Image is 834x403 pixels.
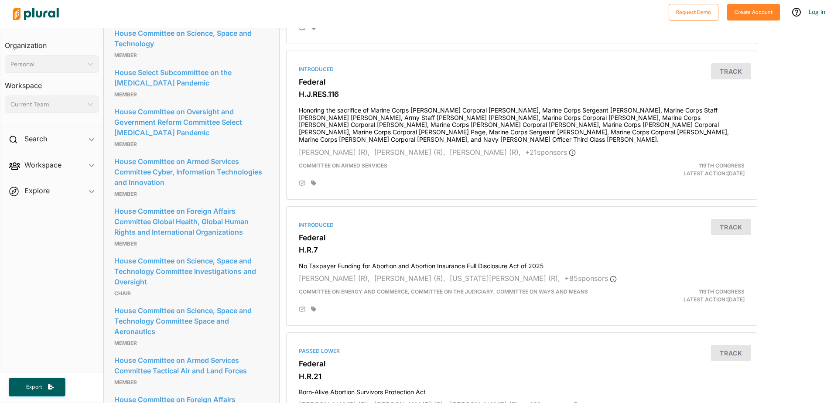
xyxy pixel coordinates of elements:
[299,148,370,157] span: [PERSON_NAME] (R),
[5,73,99,92] h3: Workspace
[299,288,588,295] span: Committee on Energy and Commerce, Committee on the Judiciary, Committee on Ways and Means
[114,189,269,199] p: Member
[311,180,316,186] div: Add tags
[299,246,745,254] h3: H.R.7
[598,162,751,178] div: Latest Action: [DATE]
[299,384,745,396] h4: Born-Alive Abortion Survivors Protection Act
[114,239,269,249] p: Member
[114,205,269,239] a: House Committee on Foreign Affairs Committee Global Health, Global Human Rights and International...
[114,354,269,377] a: House Committee on Armed Services Committee Tactical Air and Land Forces
[669,7,718,16] a: Request Demo
[9,378,65,396] button: Export
[5,33,99,52] h3: Organization
[114,155,269,189] a: House Committee on Armed Services Committee Cyber, Information Technologies and Innovation
[114,50,269,61] p: Member
[114,338,269,348] p: Member
[450,148,521,157] span: [PERSON_NAME] (R),
[311,306,316,312] div: Add tags
[299,162,387,169] span: Committee on Armed Services
[711,345,751,361] button: Track
[299,180,306,187] div: Add Position Statement
[299,65,745,73] div: Introduced
[114,288,269,299] p: Chair
[598,288,751,304] div: Latest Action: [DATE]
[564,274,617,283] span: + 85 sponsor s
[809,8,825,16] a: Log In
[727,7,780,16] a: Create Account
[299,274,370,283] span: [PERSON_NAME] (R),
[114,27,269,50] a: House Committee on Science, Space and Technology
[299,78,745,86] h3: Federal
[114,66,269,89] a: House Select Subcommittee on the [MEDICAL_DATA] Pandemic
[374,148,445,157] span: [PERSON_NAME] (R),
[299,258,745,270] h4: No Taxpayer Funding for Abortion and Abortion Insurance Full Disclosure Act of 2025
[299,306,306,313] div: Add Position Statement
[20,383,48,391] span: Export
[10,60,84,69] div: Personal
[711,63,751,79] button: Track
[10,100,84,109] div: Current Team
[299,221,745,229] div: Introduced
[114,139,269,150] p: Member
[299,233,745,242] h3: Federal
[299,102,745,143] h4: Honoring the sacrifice of Marine Corps [PERSON_NAME] Corporal [PERSON_NAME], Marine Corps Sergean...
[374,274,445,283] span: [PERSON_NAME] (R),
[727,4,780,20] button: Create Account
[525,148,576,157] span: + 21 sponsor s
[450,274,560,283] span: [US_STATE][PERSON_NAME] (R),
[24,134,47,143] h2: Search
[299,359,745,368] h3: Federal
[699,162,745,169] span: 119th Congress
[114,89,269,100] p: Member
[299,347,745,355] div: Passed Lower
[114,304,269,338] a: House Committee on Science, Space and Technology Committee Space and Aeronautics
[114,105,269,139] a: House Committee on Oversight and Government Reform Committee Select [MEDICAL_DATA] Pandemic
[711,219,751,235] button: Track
[669,4,718,20] button: Request Demo
[699,288,745,295] span: 119th Congress
[299,90,745,99] h3: H.J.RES.116
[114,254,269,288] a: House Committee on Science, Space and Technology Committee Investigations and Oversight
[114,377,269,388] p: Member
[299,372,745,381] h3: H.R.21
